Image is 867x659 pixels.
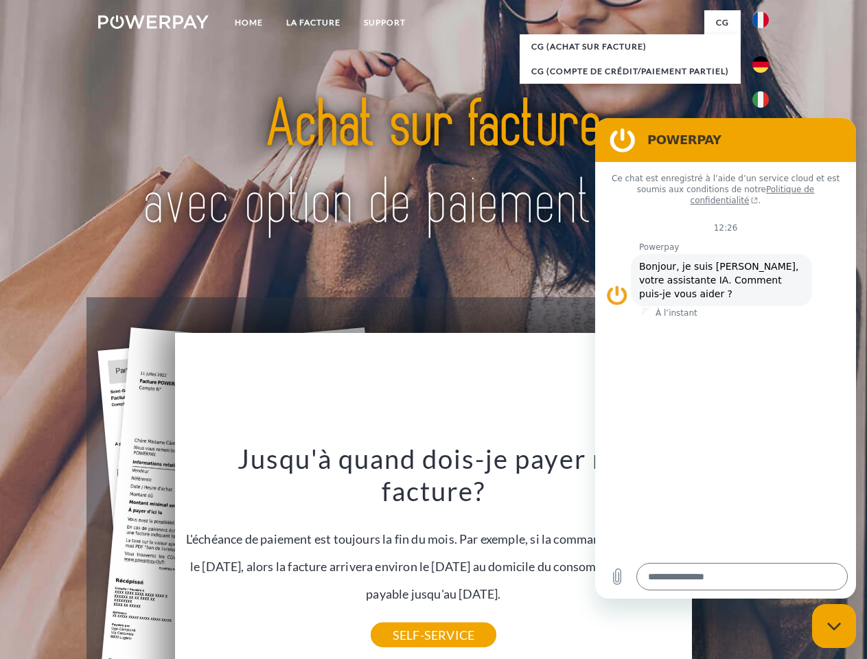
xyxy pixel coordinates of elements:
img: de [752,56,769,73]
a: Support [352,10,417,35]
h3: Jusqu'à quand dois-je payer ma facture? [183,442,684,508]
div: L'échéance de paiement est toujours la fin du mois. Par exemple, si la commande a été passée le [... [183,442,684,635]
img: fr [752,12,769,28]
img: title-powerpay_fr.svg [131,66,736,263]
img: logo-powerpay-white.svg [98,15,209,29]
a: CG (Compte de crédit/paiement partiel) [520,59,741,84]
a: SELF-SERVICE [371,623,496,647]
img: it [752,91,769,108]
iframe: Bouton de lancement de la fenêtre de messagerie, conversation en cours [812,604,856,648]
iframe: Fenêtre de messagerie [595,118,856,599]
a: Home [223,10,275,35]
a: LA FACTURE [275,10,352,35]
a: CG [704,10,741,35]
a: CG (achat sur facture) [520,34,741,59]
